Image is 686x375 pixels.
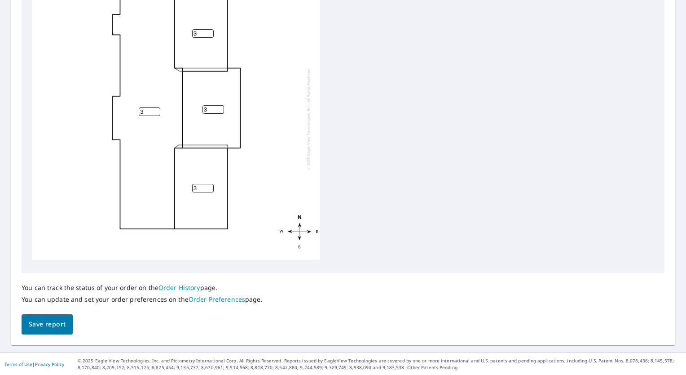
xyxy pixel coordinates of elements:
a: Order History [158,283,200,292]
a: Terms of Use [4,361,32,367]
a: Order Preferences [189,295,245,304]
p: | [4,362,64,367]
button: Save report [22,314,73,335]
p: © 2025 Eagle View Technologies, Inc. and Pictometry International Corp. All Rights Reserved. Repo... [78,357,682,371]
p: You can track the status of your order on the page. [22,284,263,292]
span: Save report [29,319,66,330]
a: Privacy Policy [35,361,64,367]
p: You can update and set your order preferences on the page. [22,295,263,304]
